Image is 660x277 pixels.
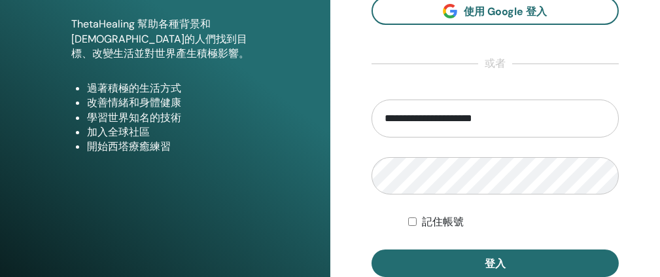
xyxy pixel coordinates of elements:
font: 改善情緒和身體健康 [87,96,181,109]
div: 無限期地保持我的身份驗證狀態或直到我手動註銷 [408,214,619,230]
button: 登入 [372,249,619,277]
font: 使用 Google 登入 [464,5,547,18]
font: 登入 [485,257,506,270]
font: 或者 [485,56,506,70]
font: 記住帳號 [422,215,464,228]
font: 開始西塔療癒練習 [87,139,171,153]
font: 加入全球社區 [87,125,150,139]
font: ThetaHealing 幫助各種背景和[DEMOGRAPHIC_DATA]的人們找到目標、改變生活並對世界產生積極影響。 [71,17,249,60]
font: 過著積極的生活方式 [87,81,181,95]
font: 學習世界知名的技術 [87,111,181,124]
